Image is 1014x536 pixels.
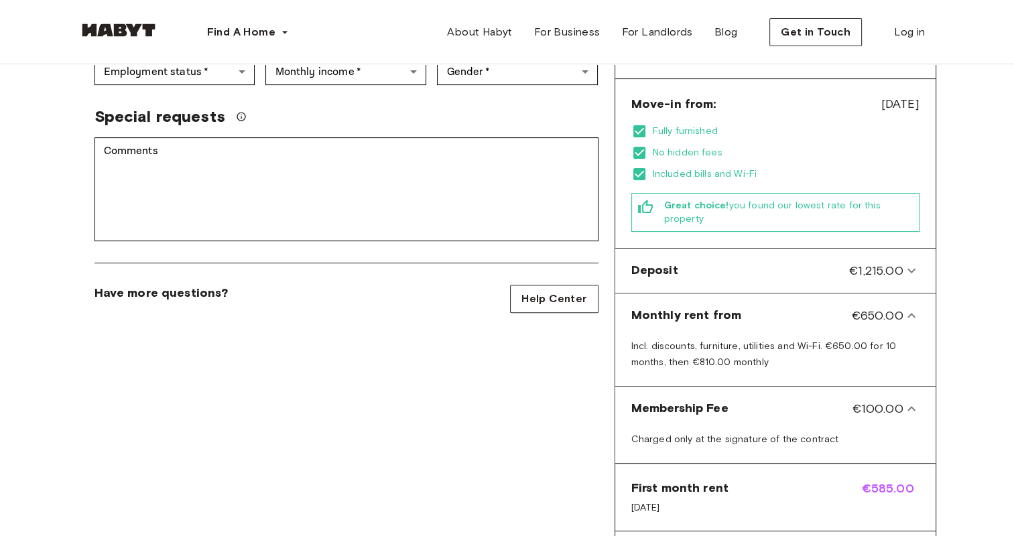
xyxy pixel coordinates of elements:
[664,200,729,211] b: Great choice!
[621,299,930,332] div: Monthly rent from€650.00
[631,433,839,445] span: Charged only at the signature of the contract
[94,137,598,241] div: Comments
[714,24,738,40] span: Blog
[861,480,919,515] span: €585.00
[849,262,903,279] span: €1,215.00
[534,24,600,40] span: For Business
[653,146,920,159] span: No hidden fees
[621,24,692,40] span: For Landlords
[631,480,728,496] span: First month rent
[611,19,703,46] a: For Landlords
[94,285,229,301] span: Have more questions?
[653,167,920,181] span: Included bills and Wi-Fi
[447,24,512,40] span: About Habyt
[78,23,159,37] img: Habyt
[510,285,598,313] a: Help Center
[631,340,896,368] span: Incl. discounts, furniture, utilities and Wi-Fi. €650.00 for 10 months, then €810.00 monthly
[621,254,930,287] div: Deposit€1,215.00
[436,19,523,46] a: About Habyt
[894,24,925,40] span: Log in
[236,111,247,122] svg: We'll do our best to accommodate your request, but please note we can't guarantee it will be poss...
[664,199,913,226] span: you found our lowest rate for this property
[781,24,850,40] span: Get in Touch
[631,400,728,417] span: Membership Fee
[521,291,586,307] span: Help Center
[196,19,300,46] button: Find A Home
[704,19,749,46] a: Blog
[631,501,728,515] span: [DATE]
[523,19,611,46] a: For Business
[883,19,936,46] a: Log in
[851,307,903,324] span: €650.00
[631,307,742,324] span: Monthly rent from
[769,18,862,46] button: Get in Touch
[631,262,678,279] span: Deposit
[631,96,716,112] span: Move-in from:
[881,95,920,113] span: [DATE]
[653,125,920,138] span: Fully furnished
[207,24,275,40] span: Find A Home
[621,392,930,425] div: Membership Fee€100.00
[94,107,225,127] span: Special requests
[852,400,903,417] span: €100.00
